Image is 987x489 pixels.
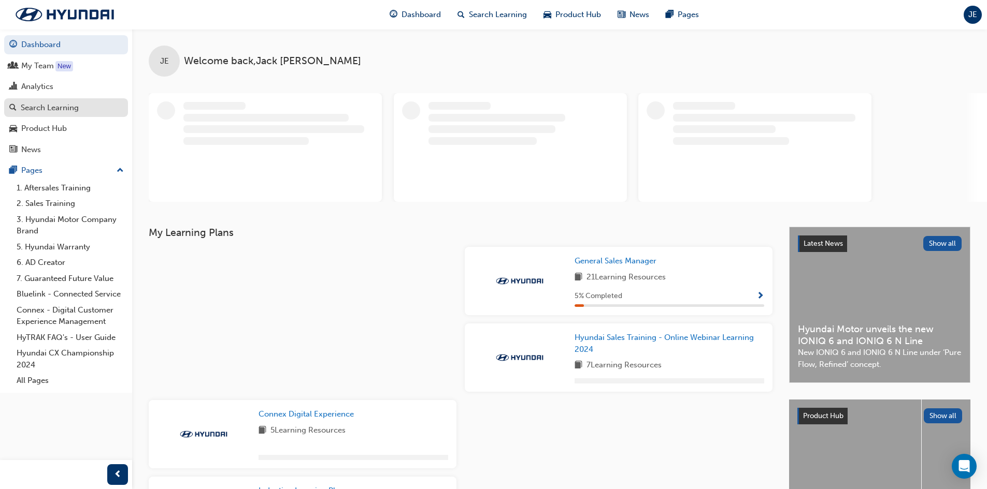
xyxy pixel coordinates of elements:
span: Show Progress [756,292,764,301]
span: car-icon [9,124,17,134]
span: General Sales Manager [575,256,656,265]
span: Hyundai Sales Training - Online Webinar Learning 2024 [575,333,754,354]
span: up-icon [117,164,124,177]
span: 5 Learning Resources [270,424,346,437]
a: Dashboard [4,35,128,54]
div: Tooltip anchor [55,61,73,71]
span: book-icon [575,359,582,372]
span: 5 % Completed [575,290,622,302]
a: All Pages [12,373,128,389]
span: Search Learning [469,9,527,21]
a: HyTRAK FAQ's - User Guide [12,330,128,346]
span: 21 Learning Resources [587,271,666,284]
span: Product Hub [803,411,843,420]
div: Open Intercom Messenger [952,454,977,479]
button: Show all [923,236,962,251]
a: My Team [4,56,128,76]
a: Connex Digital Experience [259,408,358,420]
span: guage-icon [9,40,17,50]
div: Search Learning [21,102,79,114]
span: Product Hub [555,9,601,21]
span: guage-icon [390,8,397,21]
span: news-icon [9,145,17,155]
a: News [4,140,128,159]
a: 5. Hyundai Warranty [12,239,128,255]
span: car-icon [543,8,551,21]
span: news-icon [618,8,625,21]
span: Dashboard [402,9,441,21]
a: Latest NewsShow allHyundai Motor unveils the new IONIQ 6 and IONIQ 6 N LineNew IONIQ 6 and IONIQ ... [789,227,970,383]
a: Search Learning [4,98,128,117]
img: Trak [5,4,124,25]
span: 7 Learning Resources [587,359,662,372]
a: Analytics [4,77,128,96]
a: 6. AD Creator [12,255,128,271]
a: car-iconProduct Hub [535,4,609,25]
span: pages-icon [9,166,17,175]
button: Show all [924,408,963,423]
a: 1. Aftersales Training [12,180,128,196]
button: Show Progress [756,290,764,303]
a: 3. Hyundai Motor Company Brand [12,212,128,239]
a: Hyundai CX Championship 2024 [12,345,128,373]
div: News [21,144,41,156]
span: prev-icon [114,468,122,481]
a: Product Hub [4,119,128,138]
a: pages-iconPages [657,4,707,25]
div: My Team [21,60,54,72]
span: Connex Digital Experience [259,409,354,419]
span: Latest News [804,239,843,248]
img: Trak [175,429,232,439]
span: Welcome back , Jack [PERSON_NAME] [184,55,361,67]
span: chart-icon [9,82,17,92]
span: Hyundai Motor unveils the new IONIQ 6 and IONIQ 6 N Line [798,323,962,347]
button: Pages [4,161,128,180]
div: Product Hub [21,123,67,135]
a: Product HubShow all [797,408,962,424]
span: people-icon [9,62,17,71]
span: search-icon [9,103,17,113]
a: news-iconNews [609,4,657,25]
h3: My Learning Plans [149,227,773,239]
a: guage-iconDashboard [381,4,449,25]
span: JE [160,55,169,67]
a: search-iconSearch Learning [449,4,535,25]
span: JE [968,9,977,21]
a: Bluelink - Connected Service [12,286,128,302]
a: Latest NewsShow all [798,235,962,252]
div: Pages [21,165,42,176]
span: Pages [678,9,699,21]
div: Analytics [21,81,53,93]
a: Hyundai Sales Training - Online Webinar Learning 2024 [575,332,764,355]
span: book-icon [259,424,266,437]
span: New IONIQ 6 and IONIQ 6 N Line under ‘Pure Flow, Refined’ concept. [798,347,962,370]
img: Trak [491,276,548,286]
img: Trak [491,352,548,363]
span: book-icon [575,271,582,284]
span: pages-icon [666,8,674,21]
a: 2. Sales Training [12,196,128,212]
a: Connex - Digital Customer Experience Management [12,302,128,330]
a: General Sales Manager [575,255,661,267]
span: News [630,9,649,21]
span: search-icon [457,8,465,21]
button: JE [964,6,982,24]
button: DashboardMy TeamAnalyticsSearch LearningProduct HubNews [4,33,128,161]
a: 7. Guaranteed Future Value [12,271,128,287]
